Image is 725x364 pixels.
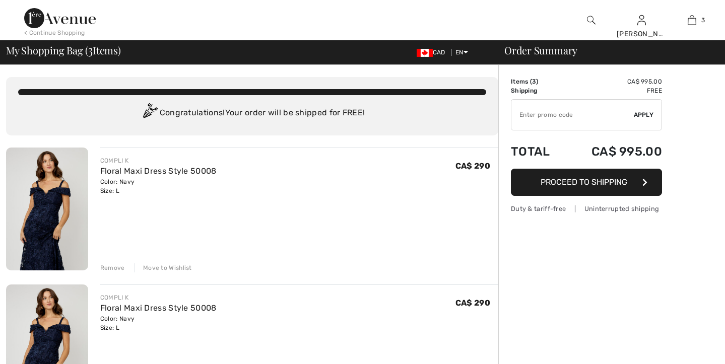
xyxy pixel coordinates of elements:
[18,103,486,123] div: Congratulations! Your order will be shipped for FREE!
[6,45,121,55] span: My Shopping Bag ( Items)
[135,263,192,272] div: Move to Wishlist
[634,110,654,119] span: Apply
[617,29,666,39] div: [PERSON_NAME]
[100,177,217,195] div: Color: Navy Size: L
[6,148,88,270] img: Floral Maxi Dress Style 50008
[701,16,705,25] span: 3
[511,169,662,196] button: Proceed to Shipping
[688,14,696,26] img: My Bag
[511,86,565,95] td: Shipping
[455,161,490,171] span: CA$ 290
[541,177,627,187] span: Proceed to Shipping
[565,77,662,86] td: CA$ 995.00
[100,156,217,165] div: COMPLI K
[492,45,719,55] div: Order Summary
[637,15,646,25] a: Sign In
[417,49,449,56] span: CAD
[511,77,565,86] td: Items ( )
[587,14,596,26] img: search the website
[24,8,96,28] img: 1ère Avenue
[100,263,125,272] div: Remove
[565,86,662,95] td: Free
[455,298,490,308] span: CA$ 290
[511,204,662,213] div: Duty & tariff-free | Uninterrupted shipping
[417,49,433,57] img: Canadian Dollar
[100,303,217,313] a: Floral Maxi Dress Style 50008
[511,100,634,130] input: Promo code
[565,134,662,169] td: CA$ 995.00
[511,134,565,169] td: Total
[100,293,217,302] div: COMPLI K
[88,43,93,56] span: 3
[532,78,536,85] span: 3
[100,166,217,176] a: Floral Maxi Dress Style 50008
[455,49,468,56] span: EN
[667,14,716,26] a: 3
[637,14,646,26] img: My Info
[100,314,217,332] div: Color: Navy Size: L
[24,28,85,37] div: < Continue Shopping
[140,103,160,123] img: Congratulation2.svg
